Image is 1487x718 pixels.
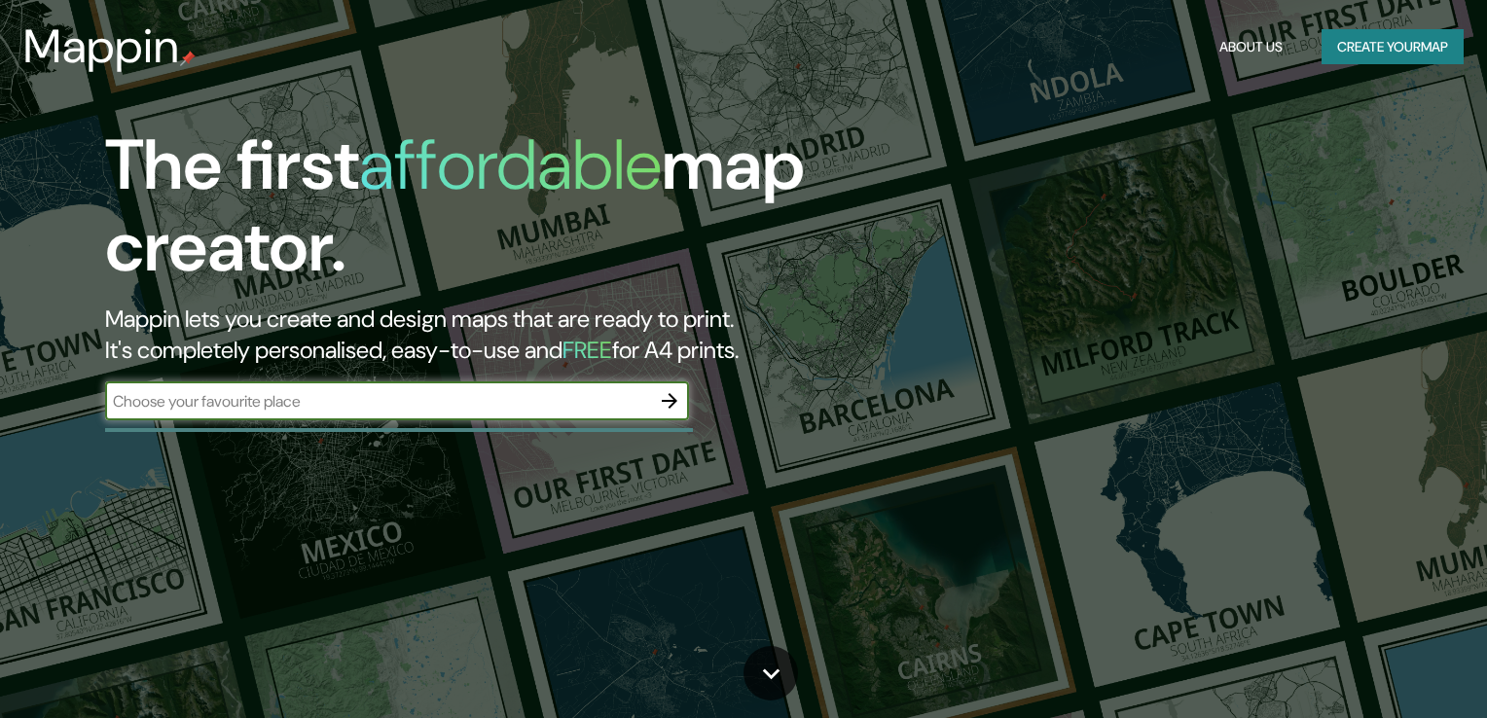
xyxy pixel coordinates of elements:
h2: Mappin lets you create and design maps that are ready to print. It's completely personalised, eas... [105,304,849,366]
h1: affordable [359,120,662,210]
h5: FREE [562,335,612,365]
font: About Us [1219,35,1283,59]
img: mappin-pin [180,51,196,66]
input: Choose your favourite place [105,390,650,413]
font: Create your map [1337,35,1448,59]
h3: Mappin [23,19,180,74]
button: Create yourmap [1322,29,1464,65]
h1: The first map creator. [105,125,849,304]
button: About Us [1212,29,1290,65]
